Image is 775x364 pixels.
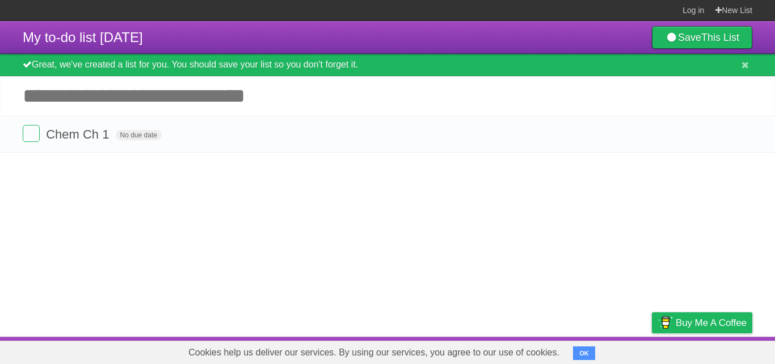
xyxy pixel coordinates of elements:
a: About [501,340,525,361]
a: Terms [599,340,624,361]
a: Privacy [637,340,667,361]
span: No due date [116,130,162,140]
span: My to-do list [DATE] [23,30,143,45]
label: Done [23,125,40,142]
span: Chem Ch 1 [46,127,112,141]
b: This List [701,32,739,43]
span: Buy me a coffee [676,313,747,333]
a: Buy me a coffee [652,312,752,333]
a: Suggest a feature [681,340,752,361]
span: Cookies help us deliver our services. By using our services, you agree to our use of cookies. [177,341,571,364]
a: Developers [538,340,584,361]
button: OK [573,346,595,360]
a: SaveThis List [652,26,752,49]
img: Buy me a coffee [658,313,673,332]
